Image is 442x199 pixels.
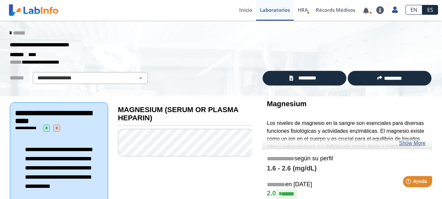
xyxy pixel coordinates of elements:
[118,106,238,122] b: MAGNESIUM (SERUM OR PLASMA HEPARIN)
[267,119,427,159] p: Los niveles de magnesio en la sangre son esenciales para diversas funciones fisiológicas y activi...
[399,139,426,147] a: Show More
[422,5,438,15] a: ES
[267,155,427,163] h5: según su perfil
[267,100,307,108] b: Magnesium
[406,5,422,15] a: EN
[298,7,308,13] span: HRA
[267,165,427,172] h4: 1.6 - 2.6 (mg/dL)
[384,173,435,192] iframe: Help widget launcher
[267,189,427,199] h4: 2.0
[267,181,427,189] h5: en [DATE]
